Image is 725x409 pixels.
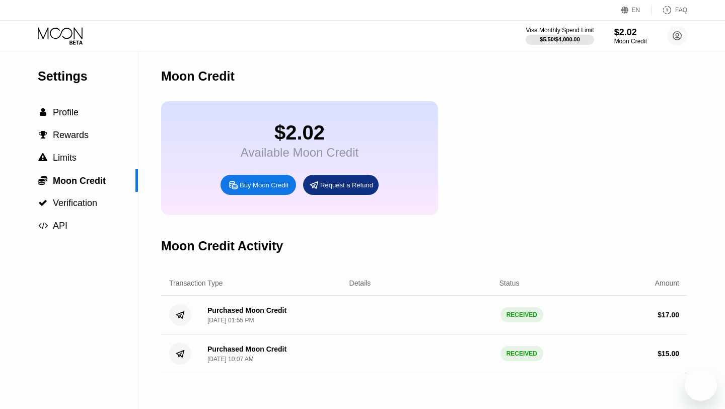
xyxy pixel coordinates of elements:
div: EN [632,7,640,14]
div: Request a Refund [303,175,379,195]
span: Verification [53,198,97,208]
span:  [39,130,47,140]
div: Visa Monthly Spend Limit$5.50/$4,000.00 [526,27,594,45]
div: Details [349,279,371,287]
span:  [38,198,47,208]
div: $5.50 / $4,000.00 [540,36,580,42]
div: $2.02 [241,121,358,144]
div: FAQ [675,7,687,14]
div: $2.02 [614,27,647,38]
div:  [38,130,48,140]
div: $ 15.00 [658,350,679,358]
div: Buy Moon Credit [240,181,288,189]
div: Status [499,279,520,287]
div: [DATE] 10:07 AM [207,356,254,363]
div: Moon Credit Activity [161,239,283,253]
div: $2.02Moon Credit [614,27,647,45]
div:  [38,108,48,117]
div:  [38,175,48,185]
div: Settings [38,69,138,84]
div: RECEIVED [500,346,543,361]
span: Profile [53,107,79,117]
div: Moon Credit [161,69,235,84]
span: Moon Credit [53,176,106,186]
div:  [38,198,48,208]
div: Available Moon Credit [241,146,358,160]
div: Amount [655,279,679,287]
div:  [38,153,48,162]
div: $ 17.00 [658,311,679,319]
div: Visa Monthly Spend Limit [526,27,594,34]
span:  [38,153,47,162]
div: Transaction Type [169,279,223,287]
div: Buy Moon Credit [221,175,296,195]
div: EN [621,5,652,15]
span: Limits [53,153,77,163]
span: Rewards [53,130,89,140]
iframe: Button to launch messaging window [685,369,717,401]
span:  [40,108,46,117]
div: Purchased Moon Credit [207,306,286,314]
div: RECEIVED [500,307,543,322]
span: API [53,221,67,231]
div: Purchased Moon Credit [207,345,286,353]
div: FAQ [652,5,687,15]
div: Moon Credit [614,38,647,45]
span:  [38,221,48,230]
div: [DATE] 01:55 PM [207,317,254,324]
div: Request a Refund [320,181,373,189]
span:  [38,175,47,185]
